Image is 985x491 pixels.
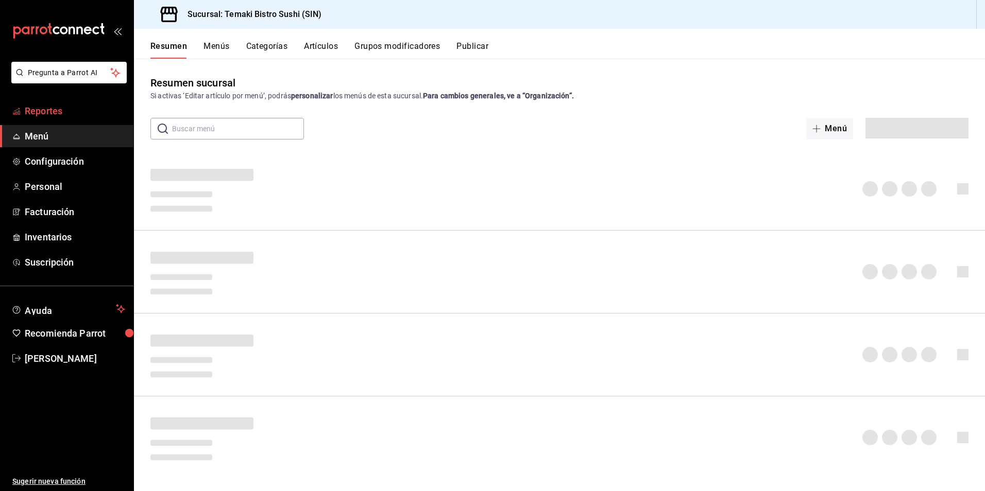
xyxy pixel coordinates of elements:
a: Pregunta a Parrot AI [7,75,127,85]
button: Resumen [150,41,187,59]
button: Publicar [456,41,488,59]
button: open_drawer_menu [113,27,122,35]
span: Sugerir nueva función [12,476,125,487]
button: Menú [806,118,853,139]
span: [PERSON_NAME] [25,352,125,365]
span: Personal [25,180,125,194]
span: Ayuda [25,303,112,315]
button: Menús [203,41,229,59]
div: Resumen sucursal [150,75,235,91]
button: Grupos modificadores [354,41,440,59]
div: Si activas ‘Editar artículo por menú’, podrás los menús de esta sucursal. [150,91,969,101]
button: Categorías [246,41,288,59]
div: navigation tabs [150,41,985,59]
span: Configuración [25,154,125,168]
span: Reportes [25,104,125,118]
span: Pregunta a Parrot AI [28,67,111,78]
span: Inventarios [25,230,125,244]
span: Suscripción [25,255,125,269]
strong: personalizar [291,92,333,100]
button: Artículos [304,41,338,59]
span: Menú [25,129,125,143]
strong: Para cambios generales, ve a “Organización”. [423,92,574,100]
input: Buscar menú [172,118,304,139]
h3: Sucursal: Temaki Bistro Sushi (SIN) [179,8,322,21]
button: Pregunta a Parrot AI [11,62,127,83]
span: Facturación [25,205,125,219]
span: Recomienda Parrot [25,326,125,340]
